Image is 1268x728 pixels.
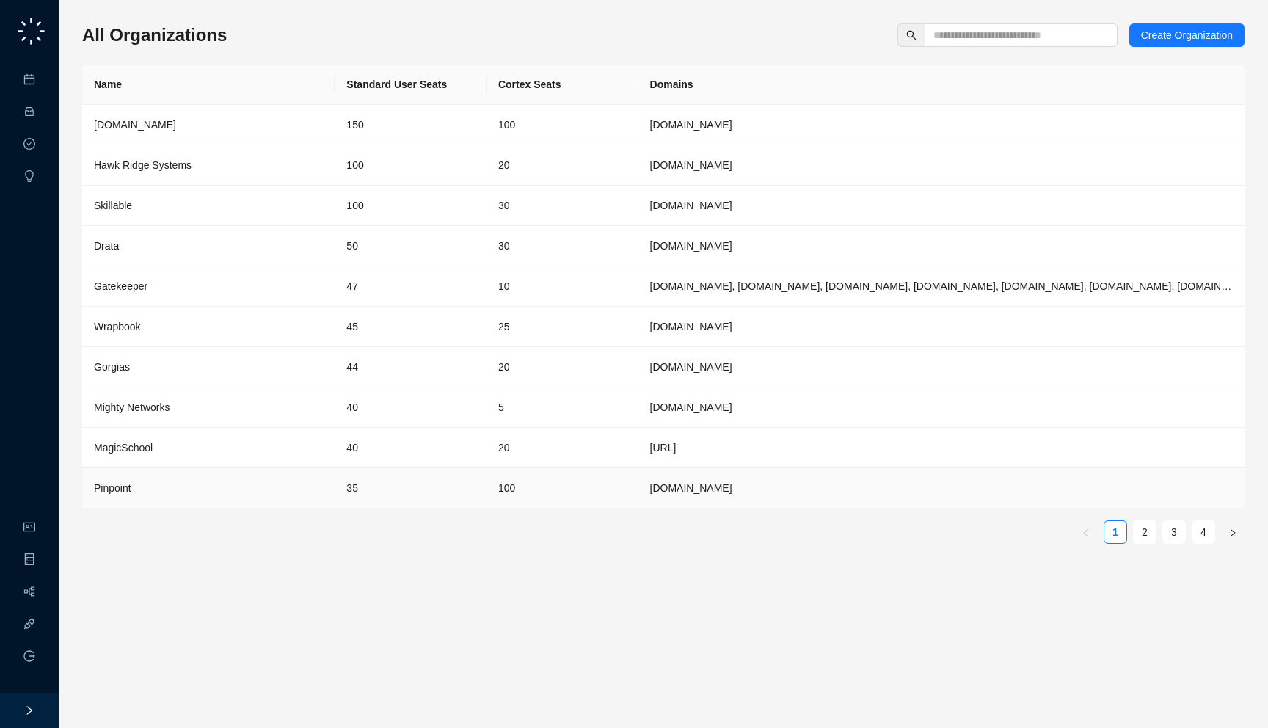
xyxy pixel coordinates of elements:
span: Wrapbook [94,321,141,332]
td: 50 [335,226,487,266]
li: Previous Page [1074,520,1098,544]
td: 40 [335,428,487,468]
span: Mighty Networks [94,401,170,413]
span: Drata [94,240,119,252]
td: synthesia.io [638,105,1245,145]
td: pinpointhq.com [638,468,1245,509]
td: Drata.com [638,226,1245,266]
span: right [1228,528,1237,537]
button: Create Organization [1129,23,1245,47]
td: skillable.com [638,186,1245,226]
span: Skillable [94,200,132,211]
td: 5 [487,387,638,428]
td: gatekeeperhq.com, gatekeeperhq.io, gatekeeper.io, gatekeepervclm.com, gatekeeperhq.co, trygatekee... [638,266,1245,307]
span: Hawk Ridge Systems [94,159,192,171]
td: 100 [487,468,638,509]
span: Gatekeeper [94,280,147,292]
td: 20 [487,347,638,387]
td: 10 [487,266,638,307]
h3: All Organizations [82,23,227,47]
button: left [1074,520,1098,544]
span: search [906,30,917,40]
li: 4 [1192,520,1215,544]
td: 20 [487,428,638,468]
span: [DOMAIN_NAME] [94,119,176,131]
td: 30 [487,226,638,266]
td: 45 [335,307,487,347]
td: 35 [335,468,487,509]
span: Pinpoint [94,482,131,494]
td: 25 [487,307,638,347]
td: 20 [487,145,638,186]
span: logout [23,650,35,662]
td: 44 [335,347,487,387]
td: 100 [335,186,487,226]
td: gorgias.com [638,347,1245,387]
li: 2 [1133,520,1156,544]
th: Domains [638,65,1245,105]
td: 40 [335,387,487,428]
li: 3 [1162,520,1186,544]
button: right [1221,520,1245,544]
iframe: Open customer support [1221,680,1261,719]
a: 2 [1134,521,1156,543]
td: mightynetworks.com [638,387,1245,428]
td: 30 [487,186,638,226]
span: Create Organization [1141,27,1233,43]
li: Next Page [1221,520,1245,544]
td: 100 [335,145,487,186]
td: wrapbook.com [638,307,1245,347]
span: left [1082,528,1090,537]
th: Cortex Seats [487,65,638,105]
td: hawkridgesys.com [638,145,1245,186]
span: Gorgias [94,361,130,373]
span: right [24,705,34,716]
th: Name [82,65,335,105]
td: 100 [487,105,638,145]
td: 47 [335,266,487,307]
img: logo-small-C4UdH2pc.png [15,15,48,48]
td: 150 [335,105,487,145]
a: 4 [1192,521,1214,543]
th: Standard User Seats [335,65,487,105]
a: 3 [1163,521,1185,543]
li: 1 [1104,520,1127,544]
td: magicschool.ai [638,428,1245,468]
a: 1 [1104,521,1126,543]
span: MagicSchool [94,442,153,454]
